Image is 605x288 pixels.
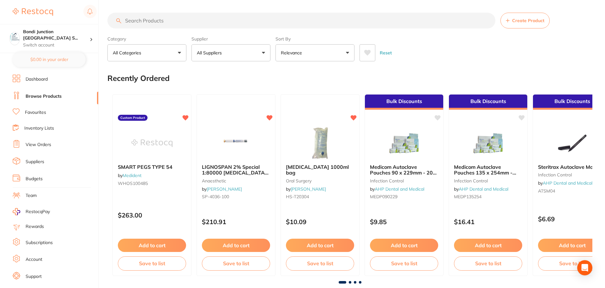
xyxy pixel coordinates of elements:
p: All Suppliers [197,50,224,56]
img: SMART PEGS TYPE 54 [131,127,172,159]
small: HS-T20304 [286,194,354,199]
a: AHP Dental and Medical [459,186,508,192]
a: Subscriptions [26,240,53,246]
img: RestocqPay [13,208,20,215]
span: RestocqPay [26,209,50,215]
a: [PERSON_NAME] [291,186,326,192]
small: infection control [370,178,438,183]
button: Save to list [202,256,270,270]
small: oral surgery [286,178,354,183]
p: Switch account [23,42,90,48]
button: Add to cart [286,239,354,252]
button: Save to list [118,256,186,270]
span: by [202,186,242,192]
p: $9.85 [370,218,438,225]
a: Medident [123,173,142,178]
button: Save to list [286,256,354,270]
small: SP-4036-100 [202,194,270,199]
button: $0.00 in your order [13,52,86,67]
p: $10.09 [286,218,354,225]
button: Add to cart [454,239,522,252]
img: LIGNOSPAN 2% Special 1:80000 adrenalin 2.2ml 2xBox 50 Blue [215,127,257,159]
span: by [370,186,424,192]
small: anaesthetic [202,178,270,183]
button: Save to list [454,256,522,270]
a: AHP Dental and Medical [543,180,592,186]
p: $16.41 [454,218,522,225]
input: Search Products [107,13,495,28]
p: $210.91 [202,218,270,225]
a: [PERSON_NAME] [207,186,242,192]
small: infection control [454,178,522,183]
img: Steritrax Autoclave Marker [552,127,593,159]
label: Category [107,36,186,42]
button: Add to cart [118,239,186,252]
div: Open Intercom Messenger [577,260,592,275]
small: WHOS100485 [118,181,186,186]
b: Medicom Autoclave Pouches 90 x 229mm - 200 per box [370,164,438,176]
a: Team [26,193,37,199]
b: Sterile Water for Injection 1000ml bag [286,164,354,176]
img: Medicom Autoclave Pouches 90 x 229mm - 200 per box [384,127,425,159]
button: Reset [378,44,394,61]
div: Bulk Discounts [449,95,527,110]
button: Save to list [370,256,438,270]
a: Browse Products [26,93,62,100]
p: Relevance [281,50,305,56]
img: Bondi Junction Sydney Specialist Periodontics [10,32,20,42]
small: MEDP090229 [370,194,438,199]
a: Restocq Logo [13,5,53,19]
label: Custom Product [118,115,148,121]
button: Add to cart [202,239,270,252]
small: MEDP135254 [454,194,522,199]
h2: Recently Ordered [107,74,170,83]
img: Sterile Water for Injection 1000ml bag [299,127,341,159]
button: All Suppliers [191,44,270,61]
a: Inventory Lists [24,125,54,132]
img: Medicom Autoclave Pouches 135 x 254mm - 200 per box [468,127,509,159]
span: by [454,186,508,192]
a: Dashboard [26,76,48,83]
a: Favourites [25,109,46,116]
h4: Bondi Junction Sydney Specialist Periodontics [23,29,90,41]
span: by [538,180,592,186]
button: Add to cart [370,239,438,252]
a: View Orders [26,142,51,148]
button: Create Product [500,13,550,28]
span: Create Product [512,18,544,23]
label: Supplier [191,36,270,42]
a: Rewards [26,224,44,230]
b: SMART PEGS TYPE 54 [118,164,186,170]
span: by [118,173,142,178]
span: by [286,186,326,192]
a: RestocqPay [13,208,50,215]
a: Support [26,273,42,280]
p: All Categories [113,50,144,56]
button: All Categories [107,44,186,61]
a: AHP Dental and Medical [375,186,424,192]
a: Suppliers [26,159,44,165]
div: Bulk Discounts [365,95,443,110]
button: Relevance [275,44,354,61]
label: Sort By [275,36,354,42]
a: Account [26,256,42,263]
p: $263.00 [118,211,186,219]
img: Restocq Logo [13,8,53,16]
b: Medicom Autoclave Pouches 135 x 254mm - 200 per box [454,164,522,176]
b: LIGNOSPAN 2% Special 1:80000 adrenalin 2.2ml 2xBox 50 Blue [202,164,270,176]
a: Budgets [26,176,43,182]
